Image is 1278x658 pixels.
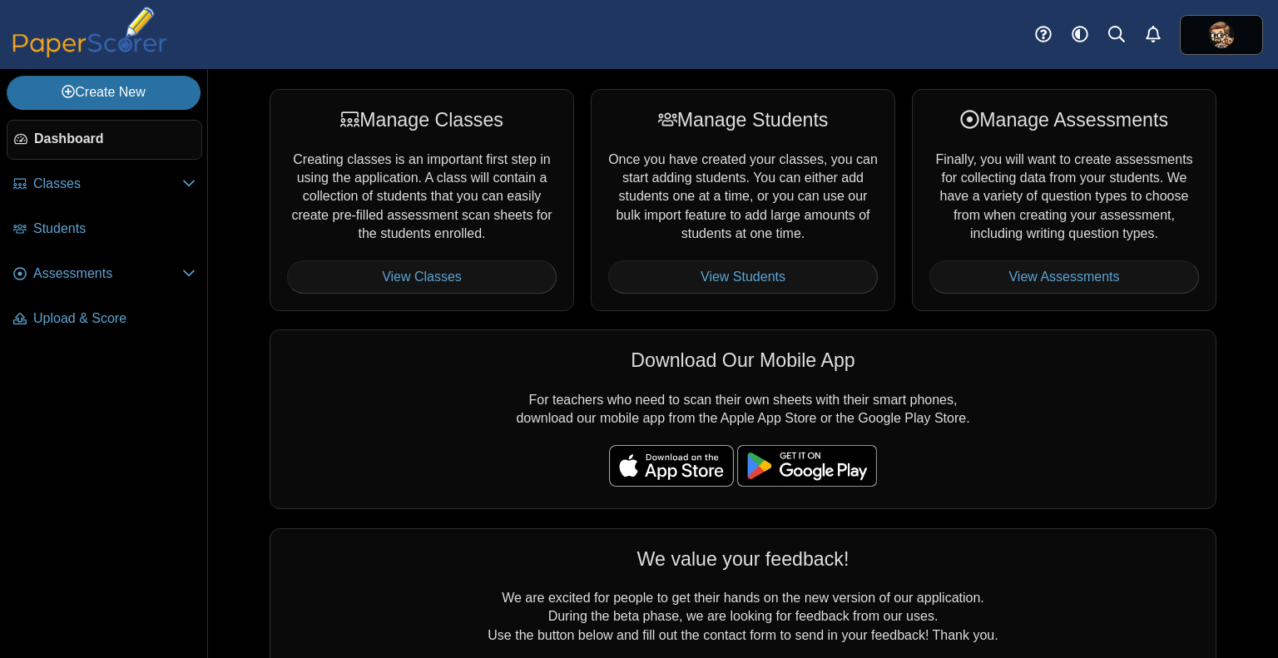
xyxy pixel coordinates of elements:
div: Creating classes is an important first step in using the application. A class will contain a coll... [270,89,574,311]
a: ps.CA9DutIbuwpXCXUj [1180,15,1263,55]
div: Finally, you will want to create assessments for collecting data from your students. We have a va... [912,89,1216,311]
div: Manage Assessments [929,106,1199,133]
a: View Students [608,260,878,294]
a: PaperScorer [7,46,173,60]
span: Students [33,220,196,238]
a: Students [7,210,202,250]
a: Dashboard [7,120,202,160]
div: Once you have created your classes, you can start adding students. You can either add students on... [591,89,895,311]
span: Dashboard [34,130,195,148]
a: Upload & Score [7,299,202,339]
span: Upload & Score [33,309,196,328]
a: View Classes [287,260,557,294]
a: Classes [7,165,202,205]
img: ps.CA9DutIbuwpXCXUj [1208,22,1235,48]
div: We value your feedback! [287,546,1199,572]
div: For teachers who need to scan their own sheets with their smart phones, download our mobile app f... [270,329,1216,509]
div: Manage Students [608,106,878,133]
a: Assessments [7,255,202,294]
span: Classes [33,175,182,193]
a: View Assessments [929,260,1199,294]
div: Manage Classes [287,106,557,133]
a: Create New [7,76,201,109]
span: Assessments [33,265,182,283]
span: Logan Janes - MRH Faculty [1208,22,1235,48]
img: apple-store-badge.svg [609,445,734,487]
img: google-play-badge.png [737,445,877,487]
img: PaperScorer [7,7,173,57]
div: Download Our Mobile App [287,347,1199,374]
a: Alerts [1135,17,1171,53]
